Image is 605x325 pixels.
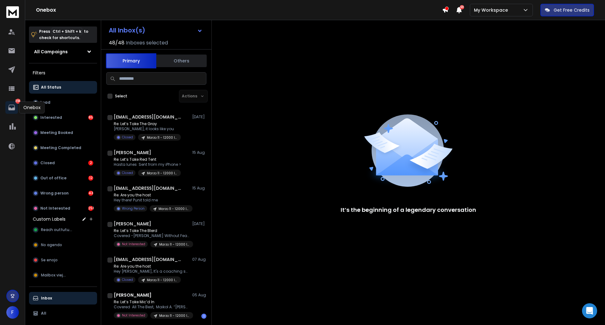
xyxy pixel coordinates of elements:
[159,242,189,247] p: Marzo 11 - 12000 leads G Personal
[147,135,177,140] p: Marzo 11 - 12000 leads G Personal
[114,264,189,269] p: Re: Are you the host
[114,126,181,131] p: [PERSON_NAME], it looks like you
[88,160,93,165] div: 2
[192,186,206,191] p: 15 Aug
[19,102,45,113] div: Onebox
[36,6,442,14] h1: Onebox
[40,160,55,165] p: Closed
[106,53,156,68] button: Primary
[29,172,97,184] button: Out of office12
[192,150,206,155] p: 15 Aug
[40,100,50,105] p: Lead
[115,94,127,99] label: Select
[192,293,206,298] p: 05 Aug
[114,233,189,238] p: Covered -[PERSON_NAME] Without Fear!™
[29,68,97,77] h3: Filters
[122,313,145,318] p: Not Interested
[114,121,181,126] p: Re: Let’s Take The Gray
[201,314,206,319] div: 1
[40,145,81,150] p: Meeting Completed
[29,81,97,94] button: All Status
[114,269,189,274] p: Hey [PERSON_NAME], It's a coaching session
[29,96,97,109] button: Lead
[29,292,97,305] button: Inbox
[147,278,177,282] p: Marzo 11 - 12000 leads G Personal
[29,142,97,154] button: Meeting Completed
[114,299,189,305] p: Re: Let’s Take Mic’d In
[29,239,97,251] button: No agendo
[52,28,82,35] span: Ctrl + Shift + k
[29,157,97,169] button: Closed2
[29,111,97,124] button: Interested85
[41,311,46,316] p: All
[41,227,73,232] span: Reach outfuture
[88,115,93,120] div: 85
[114,292,152,298] h1: [PERSON_NAME]
[29,223,97,236] button: Reach outfuture
[41,242,62,247] span: No agendo
[341,206,476,214] p: It’s the beginning of a legendary conversation
[88,191,93,196] div: 43
[114,185,183,191] h1: [EMAIL_ADDRESS][DOMAIN_NAME] +1
[114,256,183,263] h1: [EMAIL_ADDRESS][DOMAIN_NAME]
[6,306,19,319] button: F
[5,101,18,114] a: 394
[29,254,97,266] button: Se enojo
[114,221,151,227] h1: [PERSON_NAME]
[114,157,181,162] p: Re: Let’s Take Red Tent
[41,296,52,301] p: Inbox
[40,206,70,211] p: Not Interested
[474,7,510,13] p: My Workspace
[192,221,206,226] p: [DATE]
[192,257,206,262] p: 07 Aug
[122,277,133,282] p: Closed
[88,176,93,181] div: 12
[114,162,181,167] p: Hasta lunes Sent from my iPhone >
[29,45,97,58] button: All Campaigns
[40,130,73,135] p: Meeting Booked
[88,206,93,211] div: 251
[104,24,208,37] button: All Inbox(s)
[114,193,189,198] p: Re: Are you the host
[122,206,145,211] p: Wrong Person
[114,149,151,156] h1: [PERSON_NAME]
[192,114,206,119] p: [DATE]
[460,5,464,9] span: 50
[39,28,88,41] p: Press to check for shortcuts.
[40,115,62,120] p: Interested
[114,305,189,310] p: Covered All The Best, Maikol A. “[PERSON_NAME]”
[122,242,145,247] p: Not Interested
[40,191,69,196] p: Wrong person
[540,4,594,16] button: Get Free Credits
[41,273,68,278] span: Mailbox viejos
[29,187,97,200] button: Wrong person43
[15,99,20,104] p: 394
[582,303,597,318] div: Open Intercom Messenger
[29,126,97,139] button: Meeting Booked
[147,171,177,176] p: Marzo 11 - 12000 leads G Personal
[122,135,133,140] p: Closed
[34,49,68,55] h1: All Campaigns
[109,39,124,47] span: 48 / 48
[33,216,66,222] h3: Custom Labels
[109,27,145,33] h1: All Inbox(s)
[41,85,61,90] p: All Status
[29,269,97,281] button: Mailbox viejos
[114,114,183,120] h1: [EMAIL_ADDRESS][DOMAIN_NAME]
[29,307,97,320] button: All
[41,258,58,263] span: Se enojo
[29,202,97,215] button: Not Interested251
[122,171,133,175] p: Closed
[114,198,189,203] p: Hey there! Punit told me
[156,54,207,68] button: Others
[158,206,189,211] p: Marzo 11 - 12000 leads G Personal
[159,313,189,318] p: Marzo 11 - 12000 leads G Personal
[126,39,168,47] h3: Inboxes selected
[40,176,66,181] p: Out of office
[554,7,590,13] p: Get Free Credits
[114,228,189,233] p: Re: Let’s Take The Blerd
[6,6,19,18] img: logo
